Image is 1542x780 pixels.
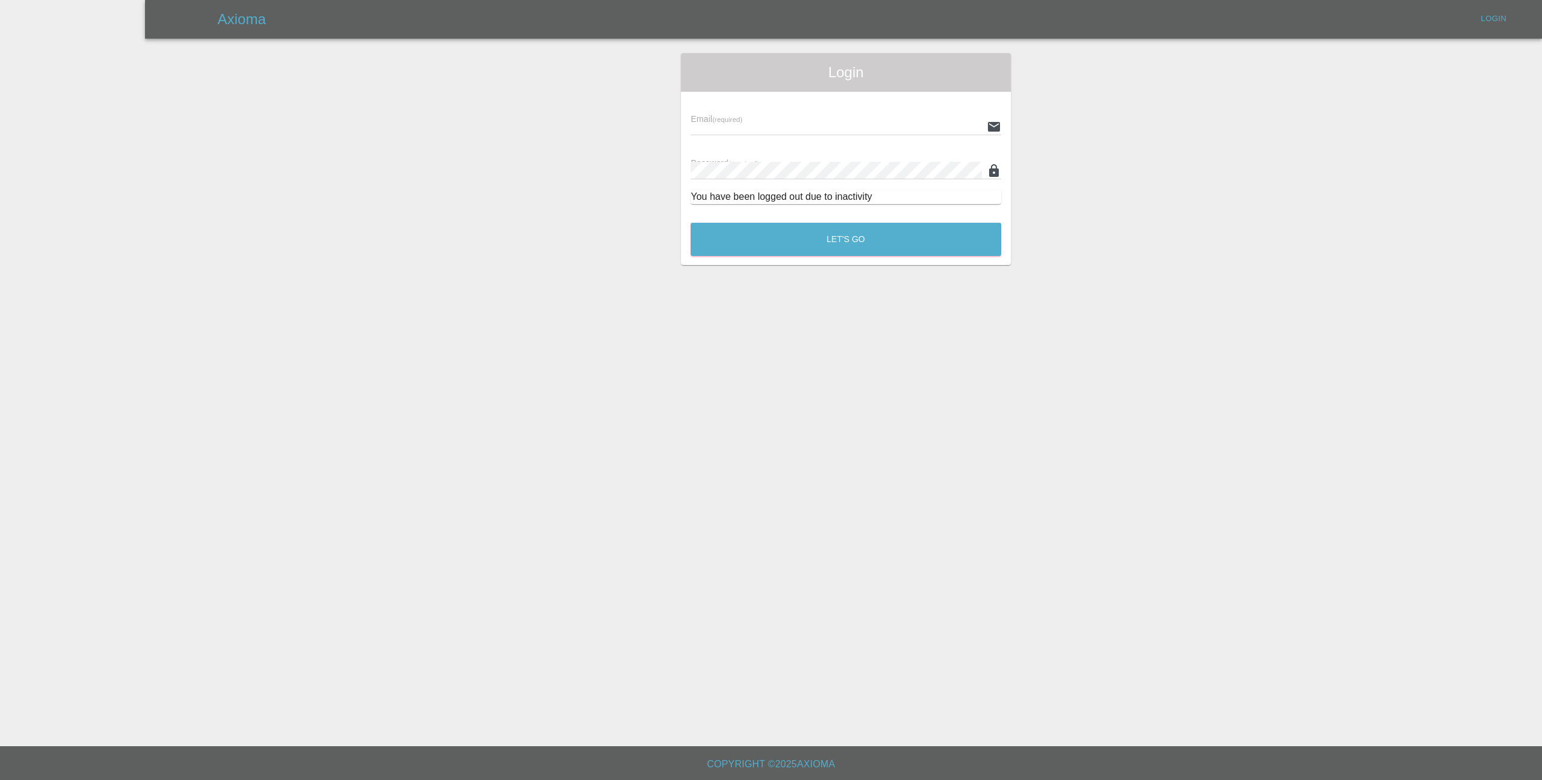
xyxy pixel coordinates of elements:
span: Login [691,63,1001,82]
small: (required) [729,160,759,167]
a: Login [1474,10,1513,28]
small: (required) [712,116,743,123]
span: Email [691,114,742,124]
button: Let's Go [691,223,1001,256]
span: Password [691,158,758,168]
h6: Copyright © 2025 Axioma [10,756,1532,773]
div: You have been logged out due to inactivity [691,190,1001,204]
h5: Axioma [218,10,266,29]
